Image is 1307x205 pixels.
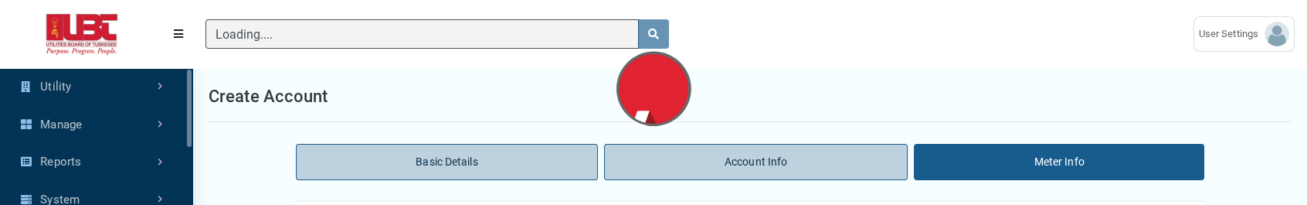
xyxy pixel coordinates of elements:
img: ALTSK Logo [12,14,151,55]
li: Basic Details [296,144,599,180]
button: Menu [164,20,193,48]
h1: Create Account [209,84,328,109]
span: User Settings [1199,26,1265,42]
li: Meter Info [914,144,1204,180]
a: User Settings [1193,16,1295,52]
input: Search [205,19,639,49]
